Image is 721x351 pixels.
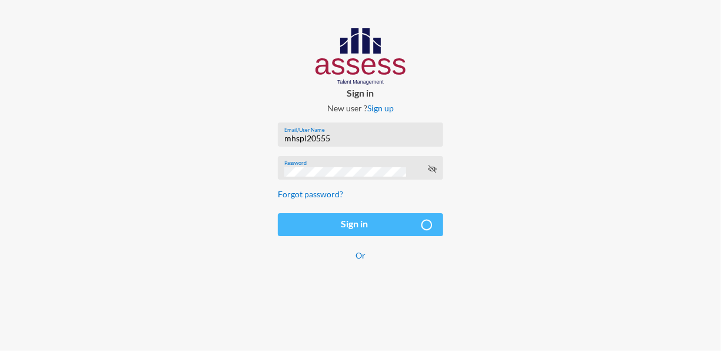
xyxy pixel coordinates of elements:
p: Sign in [268,87,452,98]
a: Forgot password? [278,189,343,199]
button: Sign in [278,213,443,236]
a: Sign up [367,103,394,113]
input: Email/User Name [284,134,437,143]
p: New user ? [268,103,452,113]
img: AssessLogoo.svg [315,28,406,85]
p: Or [278,250,443,260]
